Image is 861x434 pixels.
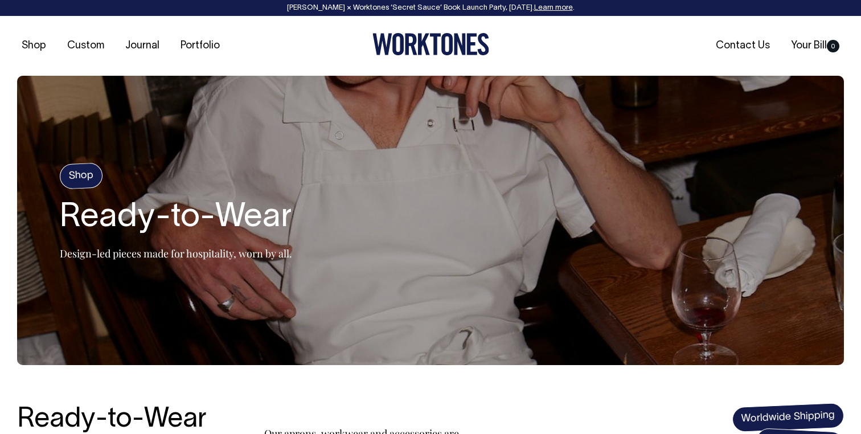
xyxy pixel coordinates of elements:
[11,4,850,12] div: [PERSON_NAME] × Worktones ‘Secret Sauce’ Book Launch Party, [DATE]. .
[60,247,292,260] p: Design-led pieces made for hospitality, worn by all.
[786,36,844,55] a: Your Bill0
[17,36,51,55] a: Shop
[121,36,164,55] a: Journal
[732,403,844,432] span: Worldwide Shipping
[534,5,573,11] a: Learn more
[63,36,109,55] a: Custom
[60,200,292,236] h1: Ready-to-Wear
[711,36,774,55] a: Contact Us
[827,40,839,52] span: 0
[59,163,103,190] h4: Shop
[176,36,224,55] a: Portfolio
